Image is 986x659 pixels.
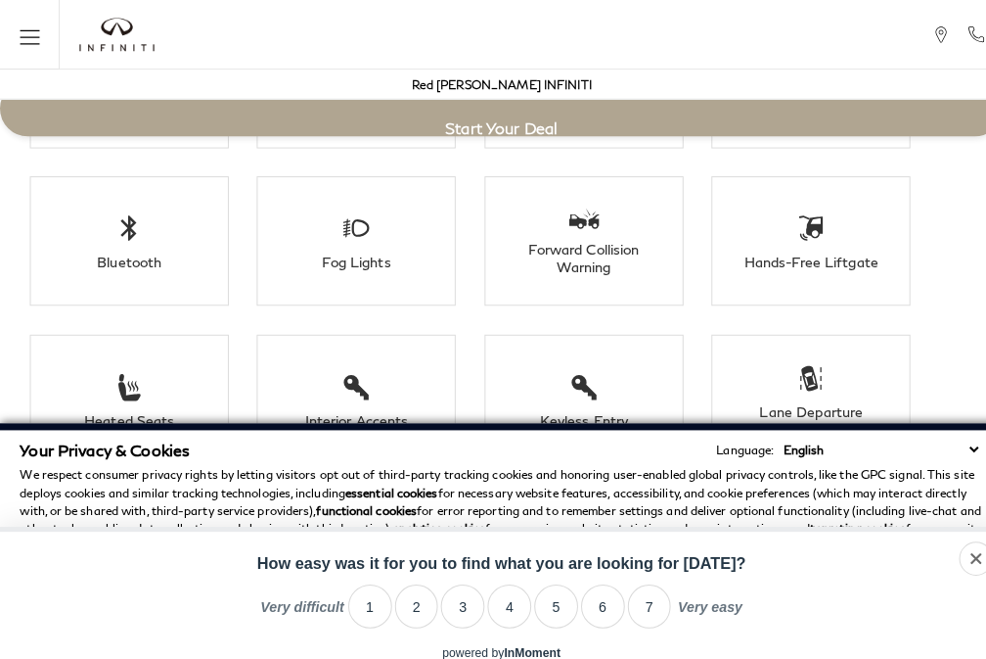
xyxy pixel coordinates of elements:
[729,249,867,265] div: Hands-Free Liftgate
[438,117,549,135] span: Start Your Deal
[704,437,761,448] div: Language:
[571,575,614,618] li: 6
[388,575,431,618] li: 2
[729,397,867,430] div: Lane Departure Warning
[435,635,552,649] div: powered by inmoment
[342,575,385,618] li: 1
[311,494,410,509] strong: functional cookies
[282,249,420,265] div: Fog Lights
[496,635,552,649] a: InMoment
[58,405,196,422] div: Heated Seats
[505,237,643,270] div: Forward Collision Warning
[78,18,152,51] a: infiniti
[282,405,420,422] div: Interior Accents
[666,588,730,618] label: Very easy
[433,575,476,618] li: 3
[256,588,338,618] label: Very difficult
[505,405,643,422] div: Keyless Entry
[339,477,430,492] strong: essential cookies
[765,433,966,451] select: Language Select
[58,249,196,265] div: Bluetooth
[525,575,568,618] li: 5
[78,18,152,51] img: INFINITI
[385,512,477,527] strong: analytics cookies
[405,75,582,90] a: Red [PERSON_NAME] INFINITI
[20,458,966,599] p: We respect consumer privacy rights by letting visitors opt out of third-party tracking cookies an...
[617,575,660,618] li: 7
[479,575,522,618] li: 4
[943,533,976,566] div: Close survey
[796,512,890,527] strong: targeting cookies
[20,433,187,451] span: Your Privacy & Cookies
